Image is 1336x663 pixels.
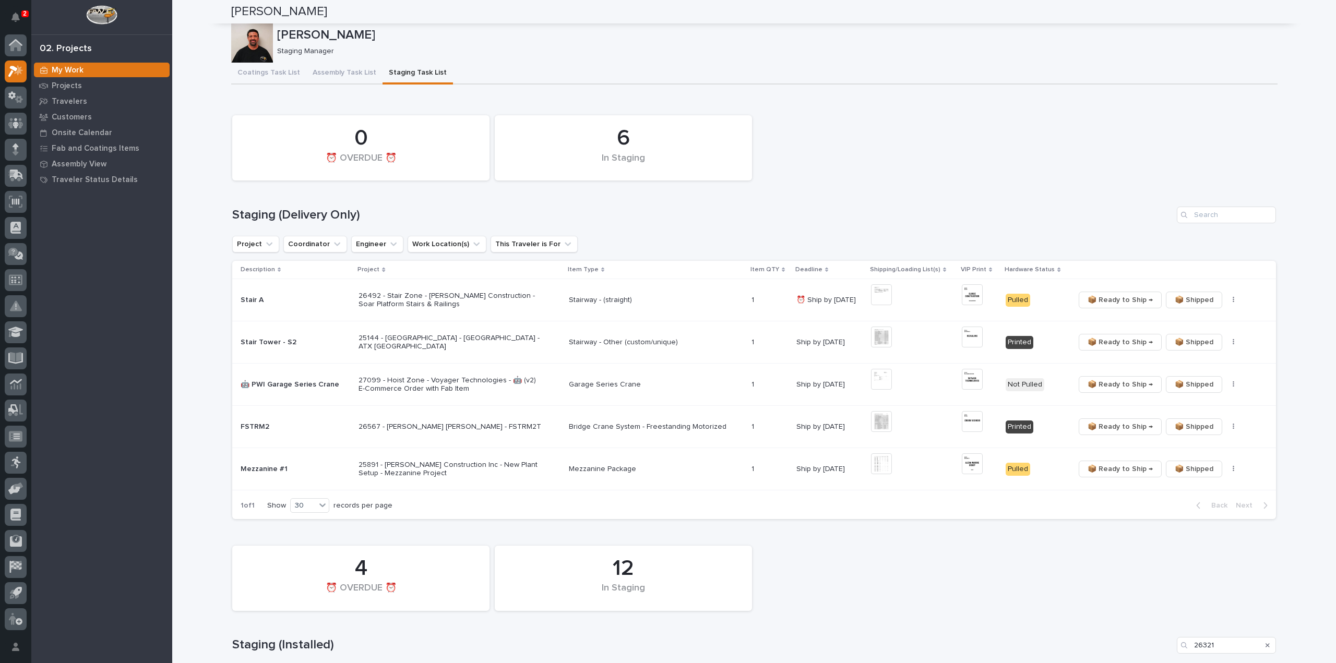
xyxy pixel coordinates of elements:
div: Notifications2 [13,13,27,29]
button: Coatings Task List [231,63,306,85]
p: Projects [52,81,82,91]
p: 26567 - [PERSON_NAME] [PERSON_NAME] - FSTRM2T [359,423,541,431]
button: Engineer [351,236,403,252]
p: 26492 - Stair Zone - [PERSON_NAME] Construction - Soar Platform Stairs & Railings [359,292,541,309]
div: 0 [250,125,472,151]
div: Not Pulled [1006,378,1044,391]
a: Onsite Calendar [31,125,172,140]
span: 📦 Shipped [1175,294,1213,306]
div: In Staging [512,153,734,175]
span: 📦 Shipped [1175,336,1213,348]
span: 📦 Shipped [1175,378,1213,391]
tr: Stair AStair A 26492 - Stair Zone - [PERSON_NAME] Construction - Soar Platform Stairs & RailingsS... [232,279,1276,321]
a: Customers [31,109,172,125]
p: Garage Series Crane [569,380,743,389]
div: 4 [250,556,472,582]
button: 📦 Ready to Ship → [1079,334,1162,351]
button: Assembly Task List [306,63,383,85]
button: 📦 Shipped [1166,376,1222,393]
button: Work Location(s) [408,236,486,252]
div: In Staging [512,583,734,605]
div: Pulled [1006,463,1030,476]
button: Staging Task List [383,63,453,85]
button: 📦 Ready to Ship → [1079,376,1162,393]
p: Stairway - (straight) [569,296,743,305]
div: Printed [1006,336,1033,349]
p: 25891 - [PERSON_NAME] Construction Inc - New Plant Setup - Mezzanine Project [359,461,541,478]
a: Assembly View [31,156,172,172]
button: This Traveler is For [491,236,578,252]
div: 30 [291,500,316,511]
input: Search [1177,207,1276,223]
span: Back [1205,501,1227,510]
p: 🤖 PWI Garage Series Crane [241,378,341,389]
div: Pulled [1006,294,1030,307]
p: My Work [52,66,83,75]
p: 2 [23,10,27,17]
p: Mezzanine #1 [241,463,290,474]
p: Assembly View [52,160,106,169]
span: 📦 Ready to Ship → [1088,378,1153,391]
p: ⏰ Ship by [DATE] [796,296,863,305]
div: 6 [512,125,734,151]
h1: Staging (Delivery Only) [232,208,1173,223]
span: Next [1236,501,1259,510]
p: Ship by [DATE] [796,465,863,474]
p: Description [241,264,275,275]
button: 📦 Shipped [1166,292,1222,308]
p: Traveler Status Details [52,175,138,185]
button: Notifications [5,6,27,28]
p: Ship by [DATE] [796,423,863,431]
p: Onsite Calendar [52,128,112,138]
div: 12 [512,556,734,582]
button: 📦 Shipped [1166,334,1222,351]
tr: Mezzanine #1Mezzanine #1 25891 - [PERSON_NAME] Construction Inc - New Plant Setup - Mezzanine Pro... [232,448,1276,490]
button: 📦 Shipped [1166,461,1222,477]
p: Show [267,501,286,510]
p: Ship by [DATE] [796,338,863,347]
button: 📦 Ready to Ship → [1079,461,1162,477]
p: FSTRM2 [241,420,271,431]
div: ⏰ OVERDUE ⏰ [250,583,472,605]
a: Fab and Coatings Items [31,140,172,156]
p: Stair Tower - S2 [241,336,299,347]
span: 📦 Ready to Ship → [1088,294,1153,306]
p: 1 [751,294,756,305]
p: Stair A [241,294,266,305]
div: Printed [1006,420,1033,433]
p: records per page [333,501,392,510]
button: Project [232,236,279,252]
span: 📦 Ready to Ship → [1088,336,1153,348]
div: 02. Projects [40,43,92,55]
a: Travelers [31,93,172,109]
p: Travelers [52,97,87,106]
p: Mezzanine Package [569,465,743,474]
p: 1 of 1 [232,493,263,519]
p: Project [357,264,379,275]
button: 📦 Ready to Ship → [1079,292,1162,308]
p: Shipping/Loading List(s) [870,264,940,275]
a: Traveler Status Details [31,172,172,187]
input: Search [1177,637,1276,654]
p: 27099 - Hoist Zone - Voyager Technologies - 🤖 (v2) E-Commerce Order with Fab Item [359,376,541,394]
p: Item QTY [750,264,779,275]
button: Back [1188,501,1232,510]
p: VIP Print [961,264,986,275]
a: My Work [31,62,172,78]
img: Workspace Logo [86,5,117,25]
p: Hardware Status [1005,264,1055,275]
p: Customers [52,113,92,122]
button: Coordinator [283,236,347,252]
p: 1 [751,463,756,474]
p: Stairway - Other (custom/unique) [569,338,743,347]
span: 📦 Shipped [1175,420,1213,433]
tr: FSTRM2FSTRM2 26567 - [PERSON_NAME] [PERSON_NAME] - FSTRM2TBridge Crane System - Freestanding Moto... [232,406,1276,448]
p: 1 [751,336,756,347]
p: Staging Manager [277,47,1269,56]
span: 📦 Shipped [1175,463,1213,475]
h1: Staging (Installed) [232,637,1173,653]
p: Deadline [795,264,822,275]
button: Next [1232,501,1276,510]
tr: Stair Tower - S2Stair Tower - S2 25144 - [GEOGRAPHIC_DATA] - [GEOGRAPHIC_DATA] - ATX [GEOGRAPHIC_... [232,321,1276,364]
